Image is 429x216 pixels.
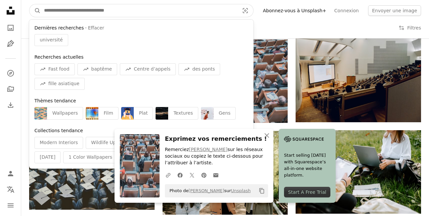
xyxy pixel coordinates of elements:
[237,4,253,17] button: Recherche de visuels
[88,25,104,31] button: Effacer
[166,186,251,196] span: Photo de sur
[330,5,363,16] a: Connexion
[29,4,41,17] button: Rechercher sur Unsplash
[214,107,236,120] div: Gens
[34,137,83,149] div: Modern Interiors
[284,134,324,144] img: file-1705255347840-230a6ab5bca9image
[29,165,155,171] a: Chapeau académique bleu et blanc
[40,37,63,43] span: université
[48,81,79,87] span: fille asiatique
[296,130,421,214] img: Deux femmes assises dans l’herbe utilisant des ordinateurs portables
[168,107,198,120] div: Textures
[34,151,61,163] div: [DATE]
[259,5,330,16] a: Abonnez-vous à Unsplash+
[29,126,155,210] img: Chapeau académique bleu et blanc
[86,137,135,149] div: Wildlife Up Close
[156,107,168,120] img: photo-1756232684964-09e6bee67c30
[63,151,118,163] div: 1 Color Wallpapers
[86,107,98,120] img: premium_photo-1698585173008-5dbb55374918
[284,187,330,197] div: Start A Free Trial
[368,5,421,16] button: Envoyer une image
[296,72,421,78] a: personnes assises sur une chaise devant un ordinateur
[29,4,254,17] form: Rechercher des visuels sur tout le site
[34,107,47,120] img: premium_vector-1750777519295-a392f7ef3d63
[34,25,248,31] div: ·
[4,67,17,80] a: Explorer
[98,107,118,120] div: Film
[134,107,153,120] div: Plat
[47,107,83,120] div: Wallpapers
[4,98,17,112] a: Historique de téléchargement
[192,66,215,73] span: des ponts
[165,134,268,144] h3: Exprimez vos remerciements !
[34,25,84,31] span: Dernières recherches
[34,54,83,60] span: Recherches actuelles
[121,107,134,120] img: premium_vector-1749740990668-cd06e98471ca
[91,66,112,73] span: baptême
[174,168,186,182] a: Partagez-leFacebook
[48,66,70,73] span: Fast food
[279,129,336,203] a: Start selling [DATE] with Squarespace’s all-in-one website platform.Start A Free Trial
[189,147,227,152] a: [PERSON_NAME]
[296,28,421,122] img: personnes assises sur une chaise devant un ordinateur
[4,167,17,180] a: Connexion / S’inscrire
[231,188,251,193] a: Unsplash
[165,146,268,166] p: Remerciez sur les réseaux sociaux ou copiez le texte ci-dessous pour l’attribuer à l’artiste.
[296,169,421,175] a: Deux femmes assises dans l’herbe utilisant des ordinateurs portables
[34,98,76,103] span: Thèmes tendance
[198,168,210,182] a: Partagez-lePinterest
[284,152,330,179] span: Start selling [DATE] with Squarespace’s all-in-one website platform.
[399,17,421,38] button: Filtres
[4,82,17,96] a: Collections
[186,168,198,182] a: Partagez-leTwitter
[201,107,214,120] img: premium_photo-1756163700959-70915d58a694
[210,168,222,182] a: Partager par mail
[4,37,17,50] a: Illustrations
[4,183,17,196] button: Langue
[4,4,17,19] a: Accueil — Unsplash
[188,188,224,193] a: [PERSON_NAME]
[4,199,17,212] button: Menu
[134,66,170,73] span: Centre d’appels
[4,21,17,34] a: Photos
[256,185,267,196] button: Copier dans le presse-papier
[34,128,83,133] span: Collections tendance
